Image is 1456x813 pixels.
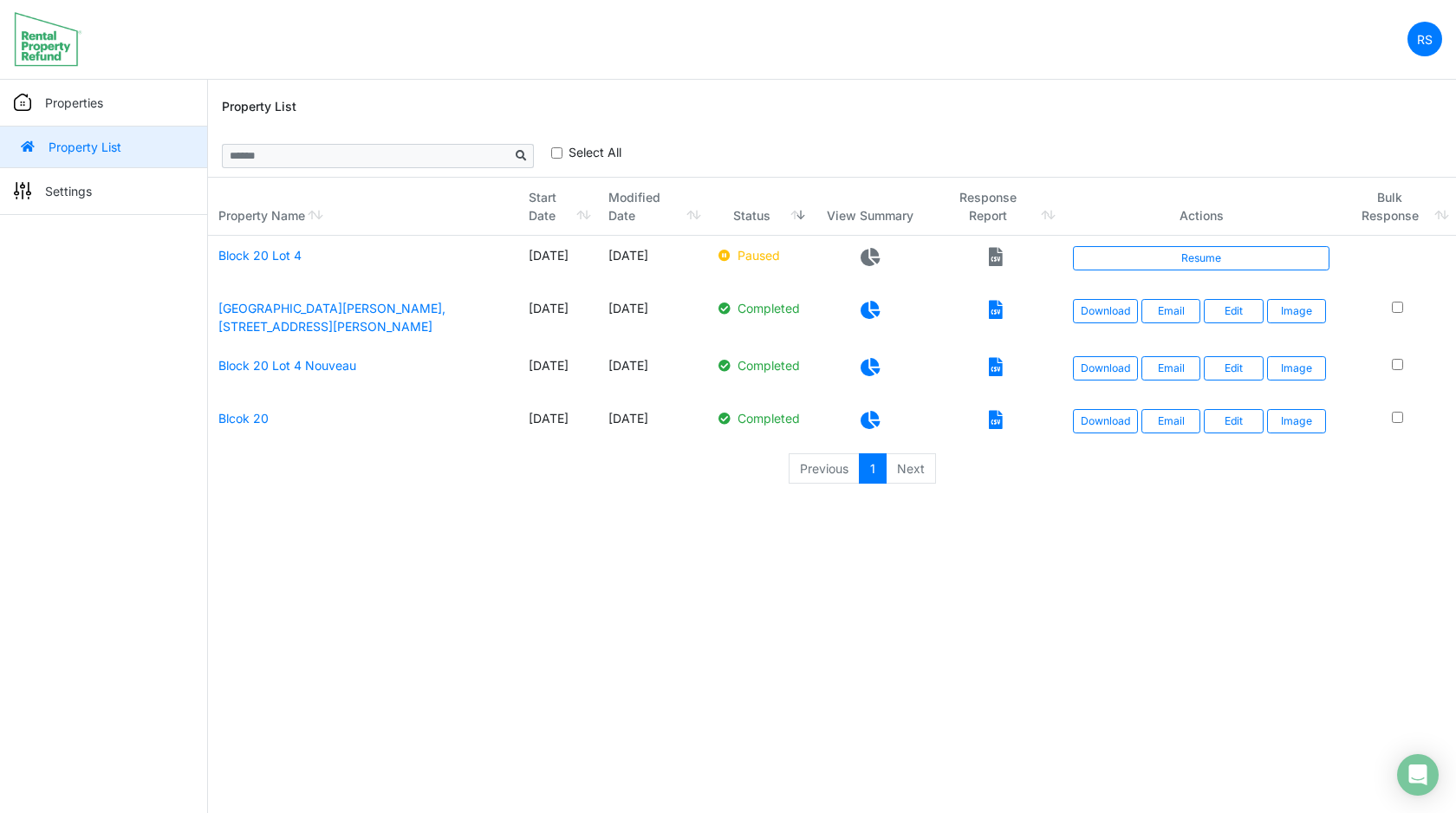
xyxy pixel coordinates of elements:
[218,248,302,263] a: Block 20 Lot 4
[518,289,598,346] td: [DATE]
[218,358,356,373] a: Block 20 Lot 4 Nouveau
[598,289,708,346] td: [DATE]
[222,100,296,114] h6: Property List
[1407,22,1442,56] a: RS
[518,399,598,452] td: [DATE]
[859,453,887,485] a: 1
[598,178,708,236] th: Modified Date: activate to sort column ascending
[1340,178,1456,236] th: Bulk Response: activate to sort column ascending
[708,178,811,236] th: Status: activate to sort column ascending
[518,178,598,236] th: Start Date: activate to sort column ascending
[718,299,801,317] p: Completed
[1267,409,1326,433] button: Image
[1063,178,1339,236] th: Actions
[1073,356,1138,380] a: Download
[1267,299,1326,323] button: Image
[222,144,510,168] input: Sizing example input
[14,94,31,111] img: sidemenu_properties.png
[1397,754,1439,796] div: Open Intercom Messenger
[45,182,92,200] p: Settings
[598,399,708,452] td: [DATE]
[812,178,929,236] th: View Summary
[598,236,708,289] td: [DATE]
[569,143,621,161] label: Select All
[1073,299,1138,323] a: Download
[718,246,801,264] p: Paused
[14,182,31,199] img: sidemenu_settings.png
[1073,246,1329,270] a: Resume
[1417,30,1433,49] p: RS
[929,178,1063,236] th: Response Report: activate to sort column ascending
[218,301,445,334] a: [GEOGRAPHIC_DATA][PERSON_NAME], [STREET_ADDRESS][PERSON_NAME]
[1141,299,1200,323] button: Email
[598,346,708,399] td: [DATE]
[45,94,103,112] p: Properties
[518,236,598,289] td: [DATE]
[218,411,269,426] a: Blcok 20
[1141,356,1200,380] button: Email
[1204,299,1263,323] a: Edit
[208,178,518,236] th: Property Name: activate to sort column ascending
[1141,409,1200,433] button: Email
[718,409,801,427] p: Completed
[1204,409,1263,433] a: Edit
[518,346,598,399] td: [DATE]
[1204,356,1263,380] a: Edit
[14,11,82,67] img: spp logo
[1267,356,1326,380] button: Image
[718,356,801,374] p: Completed
[1073,409,1138,433] a: Download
